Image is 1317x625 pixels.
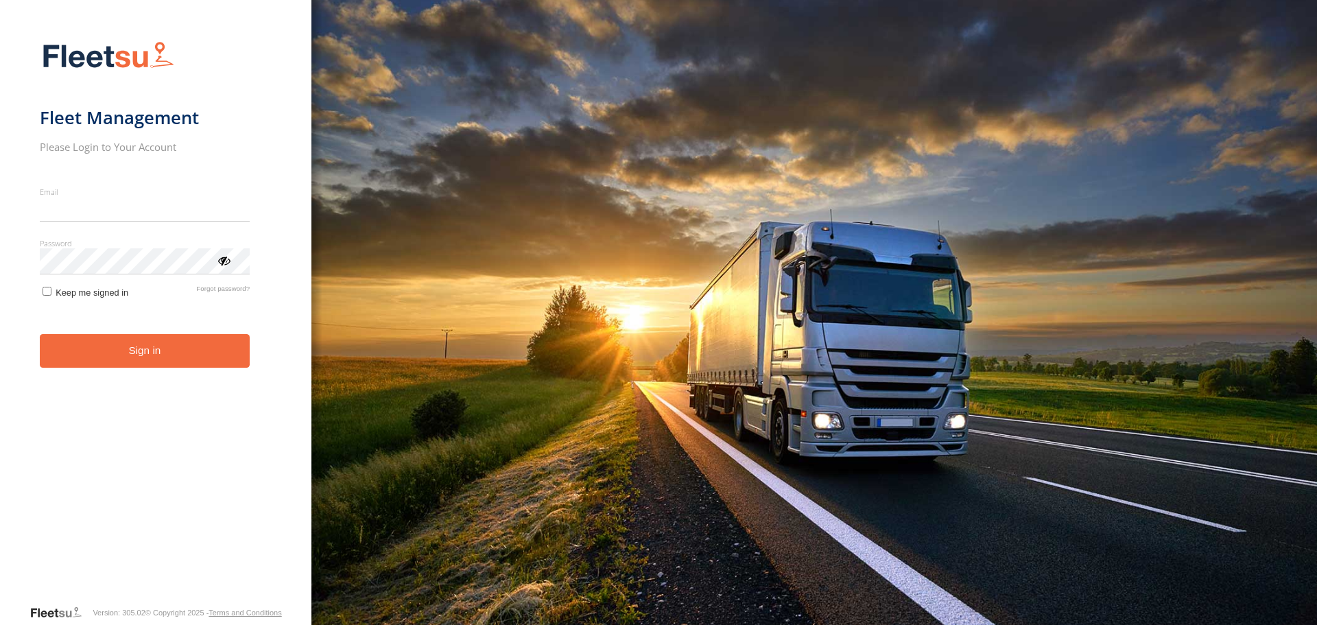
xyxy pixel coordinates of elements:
[29,606,93,620] a: Visit our Website
[40,334,250,368] button: Sign in
[196,285,250,298] a: Forgot password?
[40,140,250,154] h2: Please Login to Your Account
[93,609,145,617] div: Version: 305.02
[56,287,128,298] span: Keep me signed in
[40,238,250,248] label: Password
[40,187,250,197] label: Email
[40,38,177,73] img: Fleetsu
[40,33,272,604] form: main
[145,609,282,617] div: © Copyright 2025 -
[43,287,51,296] input: Keep me signed in
[217,253,230,267] div: ViewPassword
[40,106,250,129] h1: Fleet Management
[209,609,281,617] a: Terms and Conditions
